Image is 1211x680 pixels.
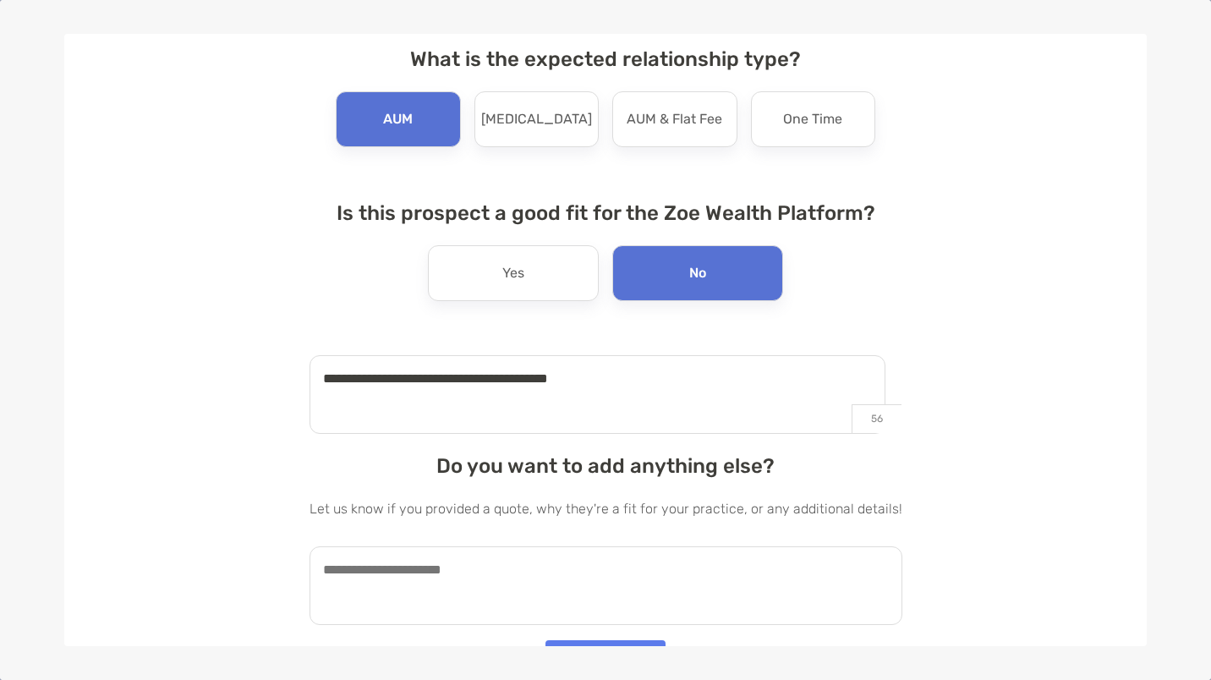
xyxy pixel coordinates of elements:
p: Let us know if you provided a quote, why they're a fit for your practice, or any additional details! [310,498,902,519]
p: AUM [383,106,413,133]
h4: What is the expected relationship type? [310,47,902,71]
h4: Is this prospect a good fit for the Zoe Wealth Platform? [310,201,902,225]
p: Yes [502,260,524,287]
p: One Time [783,106,842,133]
p: AUM & Flat Fee [627,106,722,133]
button: Submit Survey [545,640,666,677]
p: [MEDICAL_DATA] [481,106,592,133]
h4: Do you want to add anything else? [310,454,902,478]
p: No [689,260,706,287]
p: 56 [852,404,901,433]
